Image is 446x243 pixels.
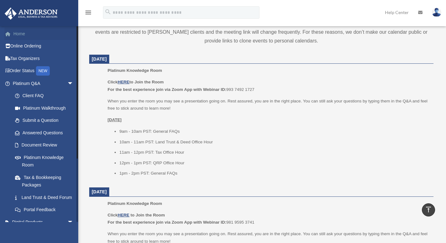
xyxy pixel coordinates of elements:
[118,80,129,84] a: HERE
[4,216,83,228] a: Digital Productsarrow_drop_down
[67,77,80,90] span: arrow_drop_down
[425,206,432,213] i: vertical_align_top
[119,159,429,167] li: 12pm - 1pm PST: QRP Office Hour
[9,171,83,191] a: Tax & Bookkeeping Packages
[118,213,129,217] a: HERE
[108,97,429,112] p: When you enter the room you may see a presentation going on. Rest assured, you are in the right p...
[92,189,107,194] span: [DATE]
[108,78,429,93] p: 993 7492 1727
[85,11,92,16] a: menu
[108,87,226,92] b: For the best experience join via Zoom App with Webinar ID:
[9,114,83,127] a: Submit a Question
[108,80,164,84] b: Click to Join the Room
[85,9,92,16] i: menu
[119,170,429,177] li: 1pm - 2pm PST: General FAQs
[422,203,435,216] a: vertical_align_top
[4,27,83,40] a: Home
[108,213,131,217] b: Click
[67,216,80,229] span: arrow_drop_down
[9,90,83,102] a: Client FAQ
[9,151,80,171] a: Platinum Knowledge Room
[119,149,429,156] li: 11am - 12pm PST: Tax Office Hour
[89,10,433,45] div: All Office Hours listed below are in the Pacific Time Zone. Office Hour events are restricted to ...
[9,191,83,204] a: Land Trust & Deed Forum
[36,66,50,76] div: NEW
[108,211,429,226] p: 981 9595 3741
[4,52,83,65] a: Tax Organizers
[105,8,111,15] i: search
[4,65,83,77] a: Order StatusNEW
[9,139,83,151] a: Document Review
[9,126,83,139] a: Answered Questions
[119,128,429,135] li: 9am - 10am PST: General FAQs
[3,7,59,20] img: Anderson Advisors Platinum Portal
[9,102,83,114] a: Platinum Walkthrough
[131,213,165,217] b: to Join the Room
[4,77,83,90] a: Platinum Q&Aarrow_drop_down
[108,68,162,73] span: Platinum Knowledge Room
[9,204,83,216] a: Portal Feedback
[108,220,226,225] b: For the best experience join via Zoom App with Webinar ID:
[108,117,122,122] u: [DATE]
[119,138,429,146] li: 10am - 11am PST: Land Trust & Deed Office Hour
[4,40,83,52] a: Online Ordering
[432,8,441,17] img: User Pic
[108,201,162,206] span: Platinum Knowledge Room
[92,57,107,62] span: [DATE]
